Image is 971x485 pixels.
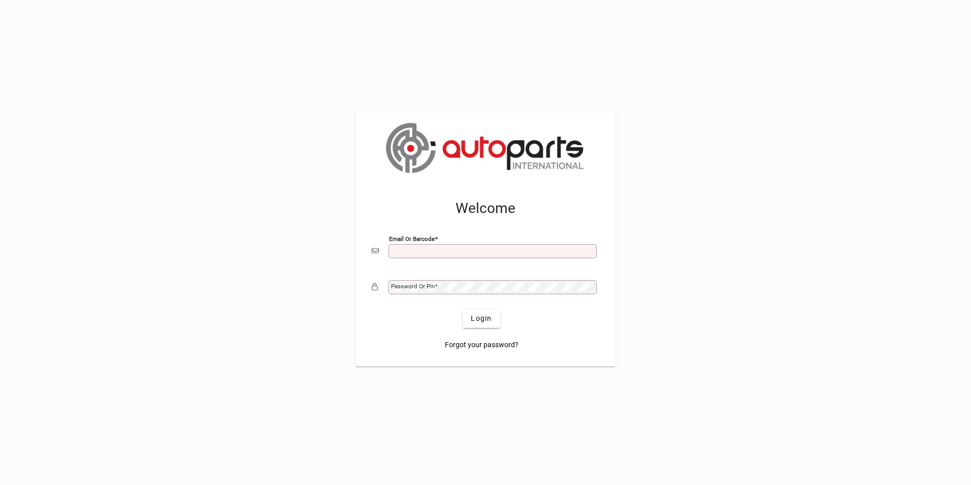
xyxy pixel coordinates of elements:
mat-label: Password or Pin [391,283,435,290]
h2: Welcome [372,200,599,217]
span: Login [471,313,492,324]
mat-label: Email or Barcode [389,235,435,242]
button: Login [463,310,500,328]
a: Forgot your password? [441,336,523,354]
span: Forgot your password? [445,340,519,350]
